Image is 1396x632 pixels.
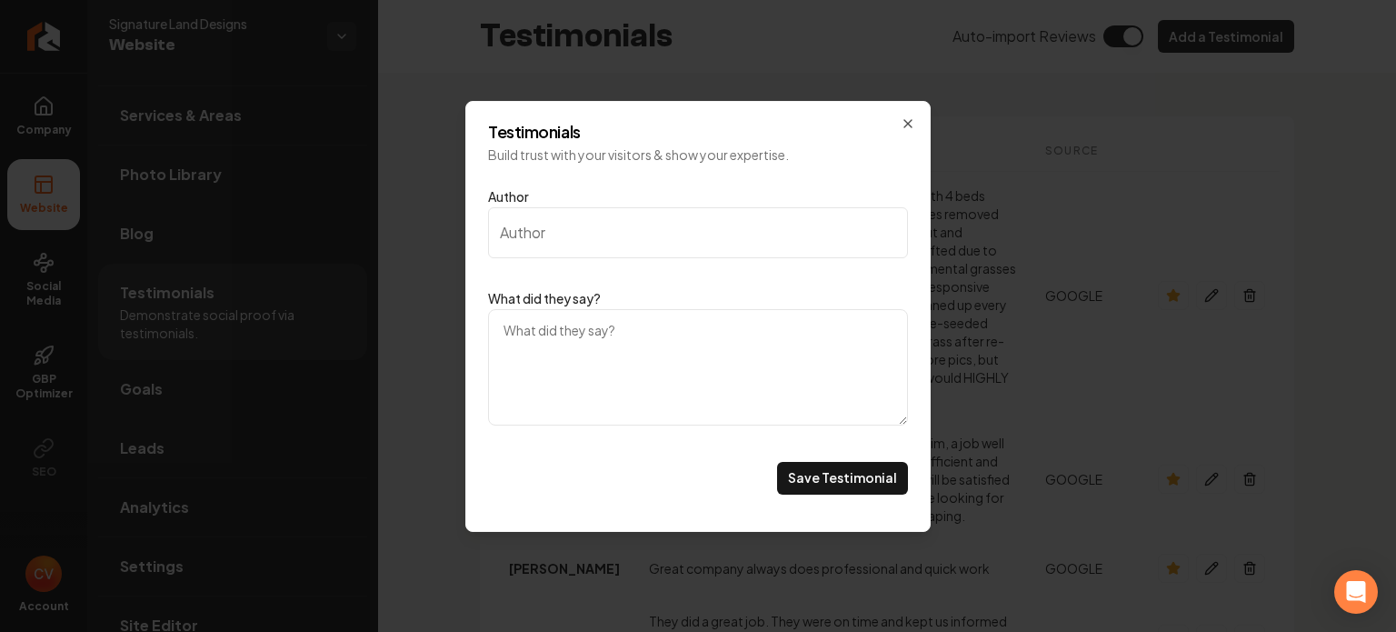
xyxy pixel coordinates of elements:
[488,290,601,306] label: What did they say?
[488,188,529,205] label: Author
[488,145,908,164] p: Build trust with your visitors & show your expertise.
[777,462,908,495] button: Save Testimonial
[488,124,908,140] h2: Testimonials
[488,207,908,258] input: Author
